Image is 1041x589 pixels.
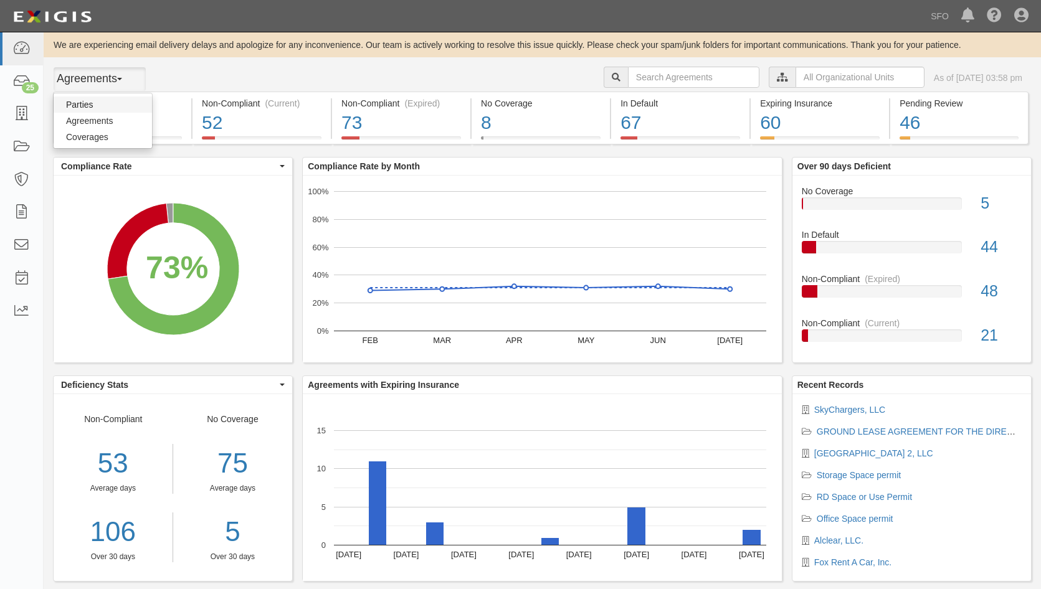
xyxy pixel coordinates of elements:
a: Expiring Insurance60 [751,136,889,146]
a: Agreements [54,113,152,129]
button: Agreements [53,67,146,92]
div: (Expired) [865,273,900,285]
text: 0 [321,540,326,550]
div: Average days [54,483,173,494]
a: SkyChargers, LLC [814,405,885,415]
div: 67 [620,110,740,136]
text: [DATE] [624,550,649,559]
a: [GEOGRAPHIC_DATA] 2, LLC [814,448,933,458]
button: Deficiency Stats [54,376,292,393]
text: MAR [434,336,452,345]
text: 5 [321,502,326,511]
text: 15 [317,426,326,435]
text: JUN [650,336,666,345]
a: In Default67 [611,136,749,146]
div: 60 [760,110,880,136]
a: In Default44 [802,229,1022,273]
div: 53 [54,444,173,483]
text: 100% [308,187,330,196]
text: [DATE] [566,550,592,559]
div: 73 [341,110,461,136]
div: Non-Compliant [792,317,1031,329]
a: Non-Compliant(Expired)73 [332,136,470,146]
div: Average days [183,483,283,494]
div: 5 [971,192,1031,215]
span: Compliance Rate [61,160,277,172]
div: 8 [481,110,601,136]
input: All Organizational Units [796,67,925,88]
text: 20% [313,298,329,308]
span: Deficiency Stats [61,379,277,391]
div: (Expired) [404,97,440,110]
div: Non-Compliant [792,273,1031,285]
div: Over 30 days [54,552,173,562]
text: 0% [317,326,329,336]
div: 46 [900,110,1019,136]
text: 60% [313,242,329,252]
a: Non-Compliant(Expired)48 [802,273,1022,317]
a: Alclear, LLC. [814,535,863,545]
a: Fox Rent A Car, Inc. [814,557,892,567]
a: 106 [54,512,173,552]
div: Over 30 days [183,552,283,562]
text: MAY [578,336,595,345]
div: In Default [792,229,1031,241]
text: [DATE] [509,550,535,559]
div: No Coverage [173,413,293,562]
b: Recent Records [797,380,864,390]
div: 75 [183,444,283,483]
text: [DATE] [718,336,743,345]
a: Non-Compliant(Current)21 [802,317,1022,352]
div: Non-Compliant (Expired) [341,97,461,110]
div: No Coverage [481,97,601,110]
i: Help Center - Complianz [987,9,1002,24]
text: [DATE] [451,550,477,559]
a: RD Space or Use Permit [817,492,912,502]
text: APR [506,336,523,345]
div: (Current) [865,317,900,329]
div: In Default [620,97,740,110]
div: 44 [971,236,1031,258]
a: Parties [54,97,152,113]
a: SFO [925,4,955,29]
a: Office Space permit [817,514,893,524]
div: 52 [202,110,321,136]
b: Compliance Rate by Month [308,161,420,171]
div: 48 [971,280,1031,303]
div: No Coverage [792,185,1031,197]
button: Compliance Rate [54,158,292,175]
div: As of [DATE] 03:58 pm [934,72,1022,84]
svg: A chart. [303,176,782,362]
text: [DATE] [682,550,707,559]
text: 80% [313,215,329,224]
img: logo-5460c22ac91f19d4615b14bd174203de0afe785f0fc80cf4dbbc73dc1793850b.png [9,6,95,28]
div: Non-Compliant [54,413,173,562]
a: No Coverage5 [802,185,1022,229]
div: (Current) [265,97,300,110]
svg: A chart. [54,176,292,362]
a: Non-Compliant(Current)52 [193,136,331,146]
div: 25 [22,82,39,93]
a: Storage Space permit [817,470,901,480]
text: [DATE] [739,550,764,559]
text: 10 [317,464,326,473]
b: Over 90 days Deficient [797,161,891,171]
div: We are experiencing email delivery delays and apologize for any inconvenience. Our team is active... [44,39,1041,51]
a: Pending Review46 [890,136,1029,146]
input: Search Agreements [628,67,759,88]
text: FEB [363,336,378,345]
div: 21 [971,324,1031,347]
a: No Coverage8 [472,136,610,146]
text: [DATE] [336,550,361,559]
a: 5 [183,512,283,552]
div: 73% [146,246,208,291]
div: Expiring Insurance [760,97,880,110]
text: 40% [313,270,329,280]
svg: A chart. [303,394,782,581]
b: Agreements with Expiring Insurance [308,380,459,390]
